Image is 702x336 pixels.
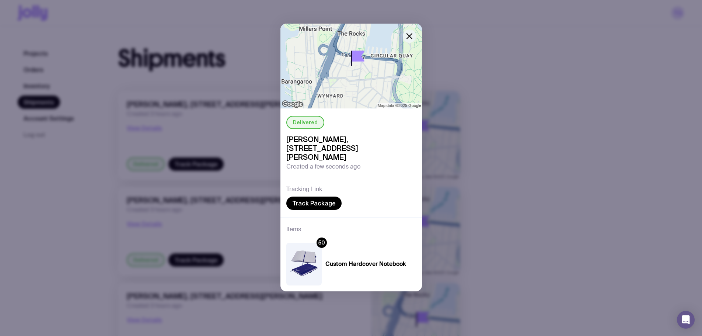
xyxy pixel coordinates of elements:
[286,225,301,234] h3: Items
[317,238,327,248] div: 50
[286,163,360,170] span: Created a few seconds ago
[677,311,695,329] div: Open Intercom Messenger
[286,186,322,193] h3: Tracking Link
[280,24,422,108] img: staticmap
[325,260,406,268] h4: Custom Hardcover Notebook
[286,135,416,162] span: [PERSON_NAME], [STREET_ADDRESS][PERSON_NAME]
[286,116,324,129] div: Delivered
[286,197,342,210] a: Track Package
